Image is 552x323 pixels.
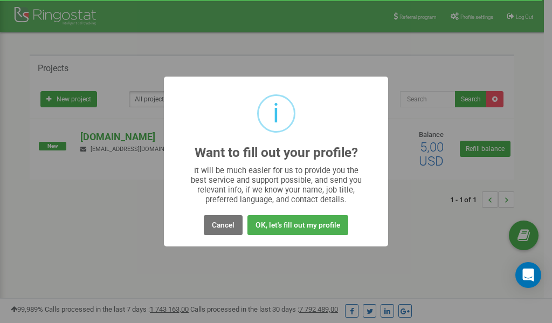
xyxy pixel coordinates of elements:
[515,262,541,288] div: Open Intercom Messenger
[204,215,243,235] button: Cancel
[195,146,358,160] h2: Want to fill out your profile?
[247,215,348,235] button: OK, let's fill out my profile
[273,96,279,131] div: i
[185,166,367,204] div: It will be much easier for us to provide you the best service and support possible, and send you ...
